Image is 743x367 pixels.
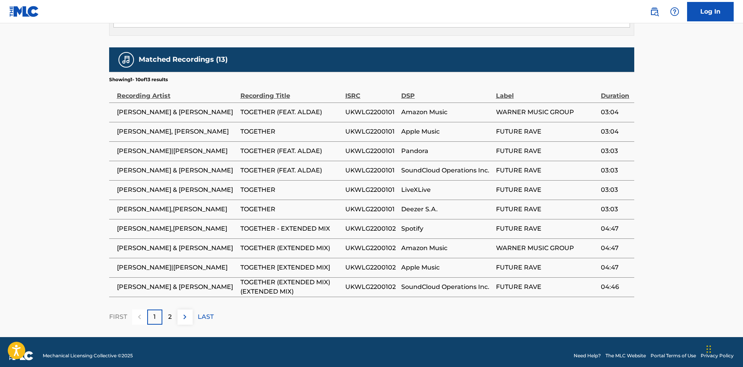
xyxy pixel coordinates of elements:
[401,244,492,253] span: Amazon Music
[401,108,492,117] span: Amazon Music
[496,244,597,253] span: WARNER MUSIC GROUP
[240,185,341,195] span: TOGETHER
[496,146,597,156] span: FUTURE RAVE
[117,127,237,136] span: [PERSON_NAME], [PERSON_NAME]
[240,146,341,156] span: TOGETHER (FEAT. ALDAE)
[606,352,646,359] a: The MLC Website
[345,166,397,175] span: UKWLG2200101
[650,7,659,16] img: search
[496,166,597,175] span: FUTURE RAVE
[240,108,341,117] span: TOGETHER (FEAT. ALDAE)
[109,76,168,83] p: Showing 1 - 10 of 13 results
[601,83,630,101] div: Duration
[168,312,172,322] p: 2
[601,166,630,175] span: 03:03
[496,282,597,292] span: FUTURE RAVE
[601,146,630,156] span: 03:03
[345,205,397,214] span: UKWLG2200101
[139,55,228,64] h5: Matched Recordings (13)
[345,83,397,101] div: ISRC
[647,4,662,19] a: Public Search
[198,312,214,322] p: LAST
[117,205,237,214] span: [PERSON_NAME],[PERSON_NAME]
[687,2,734,21] a: Log In
[122,55,131,64] img: Matched Recordings
[240,205,341,214] span: TOGETHER
[345,224,397,233] span: UKWLG2200102
[117,244,237,253] span: [PERSON_NAME] & [PERSON_NAME]
[9,6,39,17] img: MLC Logo
[240,127,341,136] span: TOGETHER
[345,146,397,156] span: UKWLG2200101
[117,282,237,292] span: [PERSON_NAME] & [PERSON_NAME]
[704,330,743,367] iframe: Chat Widget
[345,108,397,117] span: UKWLG2200101
[180,312,190,322] img: right
[401,205,492,214] span: Deezer S.A.
[240,278,341,296] span: TOGETHER (EXTENDED MIX) (EXTENDED MIX)
[601,127,630,136] span: 03:04
[401,185,492,195] span: LiveXLive
[401,146,492,156] span: Pandora
[117,83,237,101] div: Recording Artist
[601,244,630,253] span: 04:47
[496,205,597,214] span: FUTURE RAVE
[240,244,341,253] span: TOGETHER (EXTENDED MIX)
[401,224,492,233] span: Spotify
[496,83,597,101] div: Label
[345,185,397,195] span: UKWLG2200101
[117,263,237,272] span: [PERSON_NAME]|[PERSON_NAME]
[345,282,397,292] span: UKWLG2200102
[43,352,133,359] span: Mechanical Licensing Collective © 2025
[240,83,341,101] div: Recording Title
[496,108,597,117] span: WARNER MUSIC GROUP
[496,263,597,272] span: FUTURE RAVE
[401,263,492,272] span: Apple Music
[601,205,630,214] span: 03:03
[117,146,237,156] span: [PERSON_NAME]|[PERSON_NAME]
[153,312,156,322] p: 1
[601,282,630,292] span: 04:46
[345,263,397,272] span: UKWLG2200102
[601,185,630,195] span: 03:03
[706,337,711,361] div: Drag
[496,127,597,136] span: FUTURE RAVE
[117,185,237,195] span: [PERSON_NAME] & [PERSON_NAME]
[701,352,734,359] a: Privacy Policy
[240,224,341,233] span: TOGETHER - EXTENDED MIX
[496,224,597,233] span: FUTURE RAVE
[117,166,237,175] span: [PERSON_NAME] & [PERSON_NAME]
[109,312,127,322] p: FIRST
[601,263,630,272] span: 04:47
[401,83,492,101] div: DSP
[240,166,341,175] span: TOGETHER (FEAT. ALDAE)
[240,263,341,272] span: TOGETHER [EXTENDED MIX]
[601,224,630,233] span: 04:47
[345,244,397,253] span: UKWLG2200102
[651,352,696,359] a: Portal Terms of Use
[496,185,597,195] span: FUTURE RAVE
[667,4,682,19] div: Help
[345,127,397,136] span: UKWLG2200101
[401,166,492,175] span: SoundCloud Operations Inc.
[117,224,237,233] span: [PERSON_NAME],[PERSON_NAME]
[601,108,630,117] span: 03:04
[670,7,679,16] img: help
[574,352,601,359] a: Need Help?
[117,108,237,117] span: [PERSON_NAME] & [PERSON_NAME]
[401,282,492,292] span: SoundCloud Operations Inc.
[401,127,492,136] span: Apple Music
